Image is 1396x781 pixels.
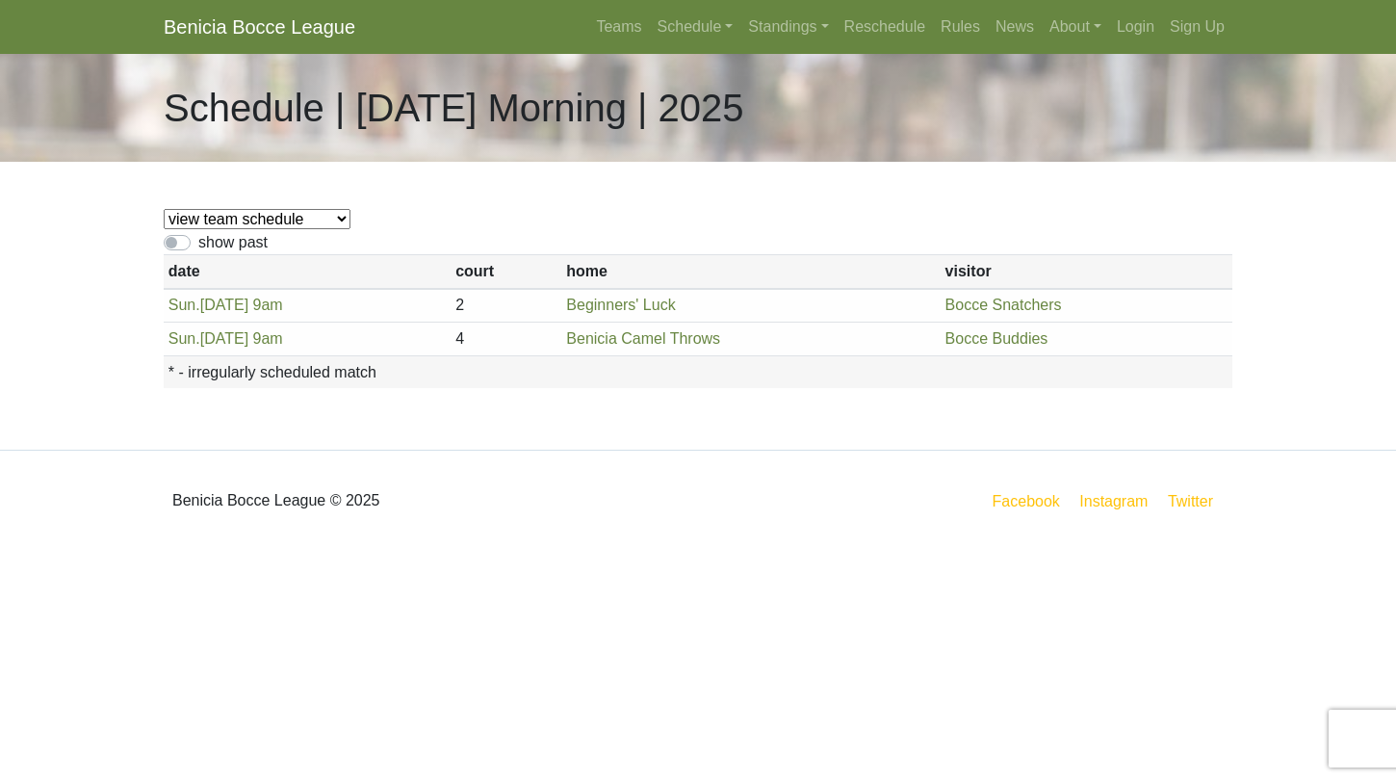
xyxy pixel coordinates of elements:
th: court [451,255,561,289]
a: Benicia Bocce League [164,8,355,46]
a: Benicia Camel Throws [566,330,720,347]
h1: Schedule | [DATE] Morning | 2025 [164,85,744,131]
a: Schedule [650,8,741,46]
a: About [1042,8,1109,46]
span: Sun. [168,297,200,313]
div: Benicia Bocce League © 2025 [149,466,698,535]
a: Sign Up [1162,8,1232,46]
a: Teams [588,8,649,46]
a: Facebook [989,489,1064,513]
th: home [562,255,941,289]
th: * - irregularly scheduled match [164,355,1232,388]
a: Instagram [1075,489,1151,513]
a: Rules [933,8,988,46]
th: date [164,255,451,289]
a: Beginners' Luck [566,297,675,313]
a: Login [1109,8,1162,46]
th: visitor [941,255,1232,289]
td: 4 [451,323,561,356]
td: 2 [451,289,561,323]
a: News [988,8,1042,46]
a: Sun.[DATE] 9am [168,297,283,313]
a: Twitter [1164,489,1228,513]
a: Standings [740,8,836,46]
a: Bocce Snatchers [945,297,1062,313]
a: Bocce Buddies [945,330,1048,347]
a: Reschedule [837,8,934,46]
span: Sun. [168,330,200,347]
label: show past [198,231,268,254]
a: Sun.[DATE] 9am [168,330,283,347]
